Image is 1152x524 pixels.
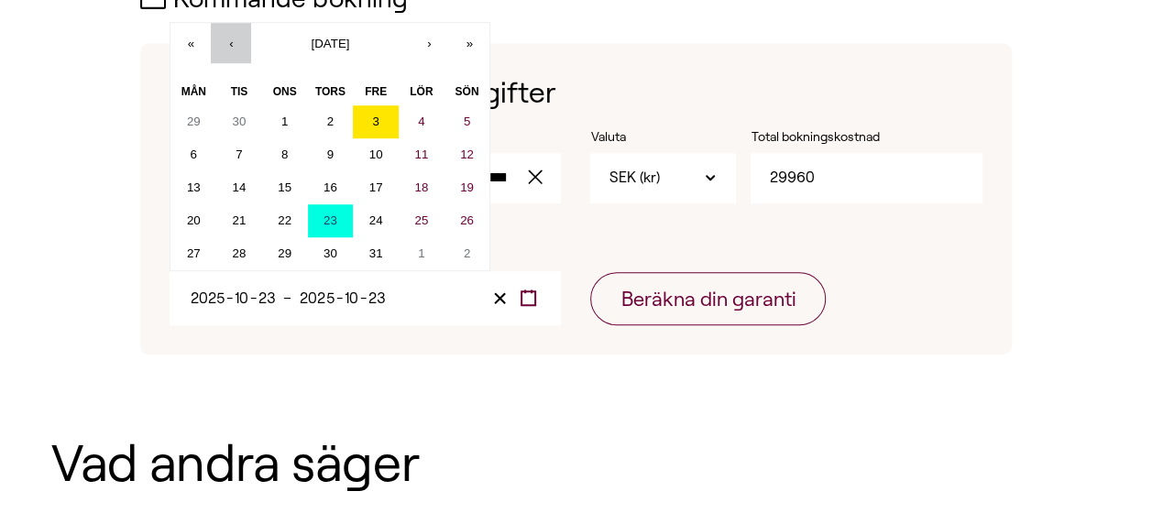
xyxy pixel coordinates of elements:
[308,138,354,171] button: 9 oktober 2025
[273,85,297,98] abbr: onsdag
[216,138,262,171] button: 7 oktober 2025
[170,105,216,138] button: 29 september 2025
[418,246,424,260] abbr: 1 november 2025
[170,138,216,171] button: 6 oktober 2025
[236,147,242,161] abbr: 7 oktober 2025
[372,115,379,128] abbr: 3 oktober 2025
[369,213,383,227] abbr: 24 oktober 2025
[170,72,982,114] h1: Ange dina bokningsuppgifter
[315,85,346,98] abbr: torsdag
[486,286,514,311] button: Clear value
[187,246,201,260] abbr: 27 oktober 2025
[278,246,291,260] abbr: 29 oktober 2025
[231,85,248,98] abbr: tisdag
[751,153,982,202] input: Total bokningskostnad
[335,290,343,306] span: -
[399,105,444,138] button: 4 oktober 2025
[233,213,247,227] abbr: 21 oktober 2025
[343,290,359,306] input: Month
[190,290,226,306] input: Year
[444,171,490,204] button: 19 oktober 2025
[353,105,399,138] button: 3 oktober 2025
[191,147,197,161] abbr: 6 oktober 2025
[170,237,216,270] button: 27 oktober 2025
[51,435,1101,492] h1: Vad andra säger
[460,180,474,194] abbr: 19 oktober 2025
[410,85,433,98] abbr: lördag
[399,138,444,171] button: 11 oktober 2025
[308,204,354,237] button: 23 oktober 2025
[514,286,543,311] button: Toggle calendar
[327,115,334,128] abbr: 2 oktober 2025
[444,105,490,138] button: 5 oktober 2025
[262,204,308,237] button: 22 oktober 2025
[226,290,234,306] span: -
[324,213,337,227] abbr: 23 oktober 2025
[262,171,308,204] button: 15 oktober 2025
[409,23,449,63] button: ›
[281,147,288,161] abbr: 8 oktober 2025
[414,213,428,227] abbr: 25 oktober 2025
[281,115,288,128] abbr: 1 oktober 2025
[308,237,354,270] button: 30 oktober 2025
[258,290,277,306] input: Day
[399,237,444,270] button: 1 november 2025
[418,115,424,128] abbr: 4 oktober 2025
[262,105,308,138] button: 1 oktober 2025
[262,237,308,270] button: 29 oktober 2025
[187,180,201,194] abbr: 13 oktober 2025
[233,246,247,260] abbr: 28 oktober 2025
[590,272,826,325] button: Beräkna din garanti
[262,138,308,171] button: 8 oktober 2025
[250,290,258,306] span: -
[308,105,354,138] button: 2 oktober 2025
[181,85,206,98] abbr: måndag
[216,237,262,270] button: 28 oktober 2025
[522,153,561,202] button: clear value
[353,237,399,270] button: 31 oktober 2025
[369,246,383,260] abbr: 31 oktober 2025
[414,180,428,194] abbr: 18 oktober 2025
[170,171,216,204] button: 13 oktober 2025
[187,213,201,227] abbr: 20 oktober 2025
[353,204,399,237] button: 24 oktober 2025
[324,180,337,194] abbr: 16 oktober 2025
[299,290,335,306] input: Year
[464,115,470,128] abbr: 5 oktober 2025
[278,180,291,194] abbr: 15 oktober 2025
[359,290,367,306] span: -
[460,147,474,161] abbr: 12 oktober 2025
[455,85,478,98] abbr: söndag
[353,171,399,204] button: 17 oktober 2025
[187,115,201,128] abbr: 29 september 2025
[216,105,262,138] button: 30 september 2025
[444,204,490,237] button: 26 oktober 2025
[308,171,354,204] button: 16 oktober 2025
[211,23,251,63] button: ‹
[590,128,736,147] label: Valuta
[449,23,489,63] button: »
[278,213,291,227] abbr: 22 oktober 2025
[311,37,349,50] span: [DATE]
[399,171,444,204] button: 18 oktober 2025
[751,128,934,147] label: Total bokningskostnad
[216,204,262,237] button: 21 oktober 2025
[170,23,211,63] button: «
[609,168,659,188] span: SEK (kr)
[414,147,428,161] abbr: 11 oktober 2025
[464,246,470,260] abbr: 2 november 2025
[365,85,387,98] abbr: fredag
[324,246,337,260] abbr: 30 oktober 2025
[327,147,334,161] abbr: 9 oktober 2025
[233,115,247,128] abbr: 30 september 2025
[170,204,216,237] button: 20 oktober 2025
[369,180,383,194] abbr: 17 oktober 2025
[353,138,399,171] button: 10 oktober 2025
[233,180,247,194] abbr: 14 oktober 2025
[283,290,297,306] span: –
[399,204,444,237] button: 25 oktober 2025
[444,138,490,171] button: 12 oktober 2025
[216,171,262,204] button: 14 oktober 2025
[444,237,490,270] button: 2 november 2025
[369,147,383,161] abbr: 10 oktober 2025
